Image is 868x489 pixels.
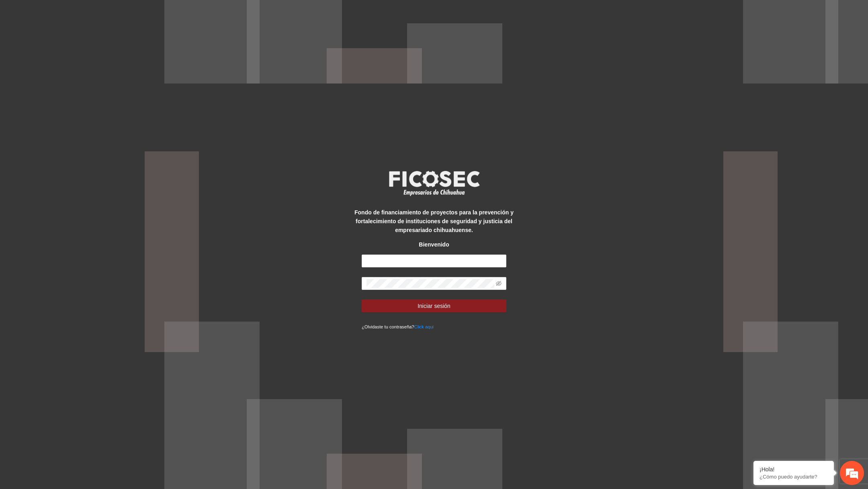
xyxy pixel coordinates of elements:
a: Click aqui [414,324,434,329]
span: Iniciar sesión [418,302,450,310]
button: Iniciar sesión [362,300,506,312]
strong: Bienvenido [419,241,449,248]
img: logo [384,168,484,198]
strong: Fondo de financiamiento de proyectos para la prevención y fortalecimiento de instituciones de seg... [354,209,514,233]
small: ¿Olvidaste tu contraseña? [362,324,434,329]
p: ¿Cómo puedo ayudarte? [759,474,828,480]
div: ¡Hola! [759,466,828,473]
span: eye-invisible [496,281,502,286]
